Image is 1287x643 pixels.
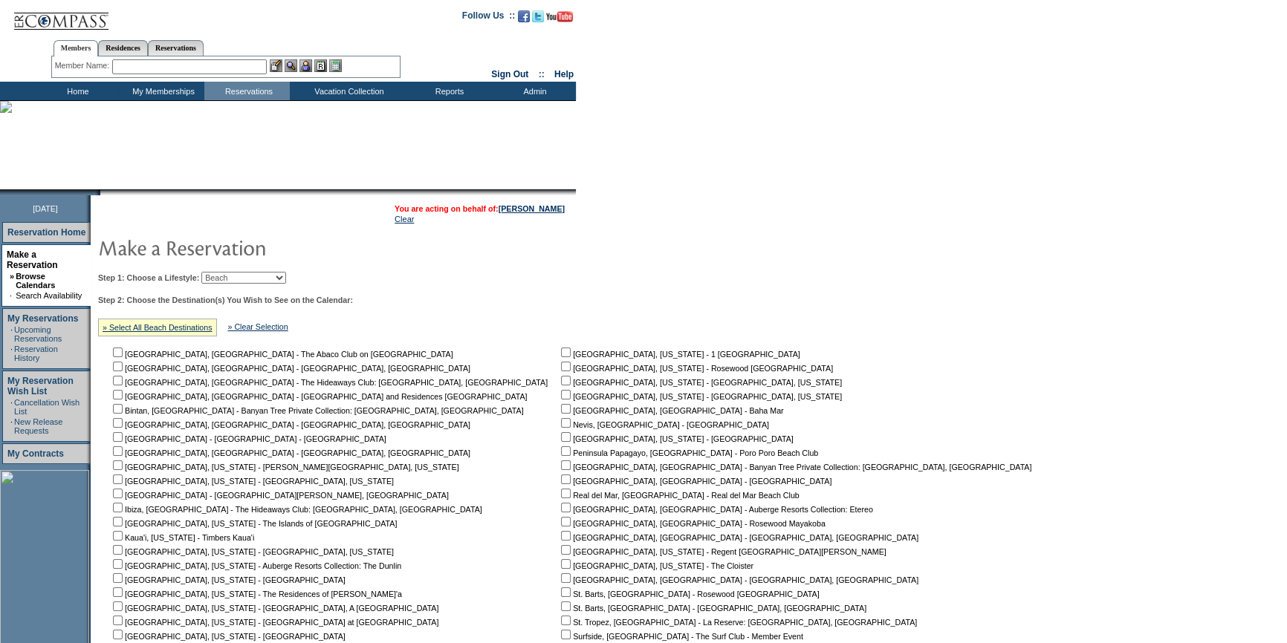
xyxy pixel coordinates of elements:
a: Sign Out [491,69,528,79]
nobr: [GEOGRAPHIC_DATA], [US_STATE] - [GEOGRAPHIC_DATA] [558,434,794,443]
b: Step 2: Choose the Destination(s) You Wish to See on the Calendar: [98,296,353,304]
a: Become our fan on Facebook [518,15,530,24]
nobr: Real del Mar, [GEOGRAPHIC_DATA] - Real del Mar Beach Club [558,491,800,500]
td: · [10,325,13,343]
td: Reservations [204,82,290,100]
td: · [10,291,14,300]
div: Member Name: [55,59,112,72]
a: » Select All Beach Destinations [103,323,213,332]
img: b_edit.gif [270,59,282,72]
nobr: St. Barts, [GEOGRAPHIC_DATA] - Rosewood [GEOGRAPHIC_DATA] [558,590,819,598]
a: My Reservation Wish List [7,376,74,396]
nobr: [GEOGRAPHIC_DATA], [GEOGRAPHIC_DATA] - [GEOGRAPHIC_DATA], [GEOGRAPHIC_DATA] [110,364,470,373]
a: Search Availability [16,291,82,300]
nobr: [GEOGRAPHIC_DATA], [GEOGRAPHIC_DATA] - [GEOGRAPHIC_DATA], [GEOGRAPHIC_DATA] [558,575,918,584]
nobr: [GEOGRAPHIC_DATA], [GEOGRAPHIC_DATA] - [GEOGRAPHIC_DATA], [GEOGRAPHIC_DATA] [558,533,918,542]
a: » Clear Selection [228,322,288,331]
td: Home [33,82,119,100]
nobr: [GEOGRAPHIC_DATA], [US_STATE] - 1 [GEOGRAPHIC_DATA] [558,350,800,359]
nobr: [GEOGRAPHIC_DATA], [US_STATE] - [GEOGRAPHIC_DATA] at [GEOGRAPHIC_DATA] [110,618,438,627]
a: [PERSON_NAME] [499,204,565,213]
td: Reports [405,82,490,100]
nobr: [GEOGRAPHIC_DATA], [US_STATE] - The Residences of [PERSON_NAME]'a [110,590,402,598]
nobr: St. Barts, [GEOGRAPHIC_DATA] - [GEOGRAPHIC_DATA], [GEOGRAPHIC_DATA] [558,604,866,613]
nobr: [GEOGRAPHIC_DATA], [GEOGRAPHIC_DATA] - The Hideaways Club: [GEOGRAPHIC_DATA], [GEOGRAPHIC_DATA] [110,378,548,387]
nobr: [GEOGRAPHIC_DATA], [US_STATE] - [GEOGRAPHIC_DATA], [US_STATE] [110,547,394,556]
a: Reservations [148,40,204,56]
a: Reservation History [14,345,58,362]
a: Cancellation Wish List [14,398,80,416]
nobr: Kaua'i, [US_STATE] - Timbers Kaua'i [110,533,254,542]
nobr: St. Tropez, [GEOGRAPHIC_DATA] - La Reserve: [GEOGRAPHIC_DATA], [GEOGRAPHIC_DATA] [558,618,917,627]
nobr: [GEOGRAPHIC_DATA], [US_STATE] - The Cloister [558,561,753,570]
img: Follow us on Twitter [532,10,544,22]
img: blank.gif [100,189,102,195]
td: · [10,398,13,416]
nobr: Ibiza, [GEOGRAPHIC_DATA] - The Hideaways Club: [GEOGRAPHIC_DATA], [GEOGRAPHIC_DATA] [110,505,482,514]
nobr: [GEOGRAPHIC_DATA], [US_STATE] - [PERSON_NAME][GEOGRAPHIC_DATA], [US_STATE] [110,463,459,471]
img: Become our fan on Facebook [518,10,530,22]
img: promoShadowLeftCorner.gif [95,189,100,195]
span: [DATE] [33,204,58,213]
a: Members [54,40,99,56]
img: View [285,59,297,72]
nobr: [GEOGRAPHIC_DATA], [GEOGRAPHIC_DATA] - [GEOGRAPHIC_DATA] [558,477,831,486]
nobr: [GEOGRAPHIC_DATA], [GEOGRAPHIC_DATA] - Rosewood Mayakoba [558,519,826,528]
td: My Memberships [119,82,204,100]
nobr: [GEOGRAPHIC_DATA], [US_STATE] - Rosewood [GEOGRAPHIC_DATA] [558,364,833,373]
nobr: [GEOGRAPHIC_DATA], [US_STATE] - The Islands of [GEOGRAPHIC_DATA] [110,519,397,528]
a: Reservation Home [7,227,85,238]
span: You are acting on behalf of: [395,204,565,213]
nobr: [GEOGRAPHIC_DATA], [US_STATE] - [GEOGRAPHIC_DATA], [US_STATE] [558,392,842,401]
nobr: [GEOGRAPHIC_DATA], [US_STATE] - [GEOGRAPHIC_DATA], A [GEOGRAPHIC_DATA] [110,604,438,613]
nobr: [GEOGRAPHIC_DATA], [GEOGRAPHIC_DATA] - [GEOGRAPHIC_DATA] and Residences [GEOGRAPHIC_DATA] [110,392,527,401]
img: b_calculator.gif [329,59,342,72]
nobr: [GEOGRAPHIC_DATA] - [GEOGRAPHIC_DATA] - [GEOGRAPHIC_DATA] [110,434,386,443]
a: Clear [395,215,414,223]
td: · [10,417,13,435]
a: Follow us on Twitter [532,15,544,24]
img: Reservations [314,59,327,72]
nobr: [GEOGRAPHIC_DATA], [US_STATE] - [GEOGRAPHIC_DATA] [110,632,346,641]
nobr: [GEOGRAPHIC_DATA], [US_STATE] - [GEOGRAPHIC_DATA] [110,575,346,584]
b: » [10,272,14,281]
nobr: [GEOGRAPHIC_DATA], [GEOGRAPHIC_DATA] - Auberge Resorts Collection: Etereo [558,505,873,514]
a: Residences [98,40,148,56]
nobr: Surfside, [GEOGRAPHIC_DATA] - The Surf Club - Member Event [558,632,803,641]
nobr: [GEOGRAPHIC_DATA], [GEOGRAPHIC_DATA] - [GEOGRAPHIC_DATA], [GEOGRAPHIC_DATA] [110,420,470,429]
nobr: [GEOGRAPHIC_DATA], [GEOGRAPHIC_DATA] - The Abaco Club on [GEOGRAPHIC_DATA] [110,350,453,359]
nobr: Nevis, [GEOGRAPHIC_DATA] - [GEOGRAPHIC_DATA] [558,420,769,429]
a: Subscribe to our YouTube Channel [546,15,573,24]
nobr: [GEOGRAPHIC_DATA], [US_STATE] - Regent [GEOGRAPHIC_DATA][PERSON_NAME] [558,547,886,556]
img: Impersonate [299,59,312,72]
nobr: Bintan, [GEOGRAPHIC_DATA] - Banyan Tree Private Collection: [GEOGRAPHIC_DATA], [GEOGRAPHIC_DATA] [110,406,524,415]
nobr: [GEOGRAPHIC_DATA], [US_STATE] - [GEOGRAPHIC_DATA], [US_STATE] [558,378,842,387]
img: pgTtlMakeReservation.gif [98,232,395,262]
nobr: [GEOGRAPHIC_DATA], [GEOGRAPHIC_DATA] - [GEOGRAPHIC_DATA], [GEOGRAPHIC_DATA] [110,448,470,457]
a: Make a Reservation [7,249,58,270]
nobr: [GEOGRAPHIC_DATA], [US_STATE] - Auberge Resorts Collection: The Dunlin [110,561,401,570]
a: My Contracts [7,448,64,459]
td: Vacation Collection [290,82,405,100]
nobr: [GEOGRAPHIC_DATA], [GEOGRAPHIC_DATA] - Banyan Tree Private Collection: [GEOGRAPHIC_DATA], [GEOGRA... [558,463,1031,471]
nobr: [GEOGRAPHIC_DATA], [US_STATE] - [GEOGRAPHIC_DATA], [US_STATE] [110,477,394,486]
td: · [10,345,13,362]
a: Browse Calendars [16,272,55,290]
a: New Release Requests [14,417,62,435]
img: Subscribe to our YouTube Channel [546,11,573,22]
b: Step 1: Choose a Lifestyle: [98,273,199,282]
a: Upcoming Reservations [14,325,62,343]
td: Admin [490,82,576,100]
nobr: [GEOGRAPHIC_DATA], [GEOGRAPHIC_DATA] - Baha Mar [558,406,783,415]
nobr: [GEOGRAPHIC_DATA] - [GEOGRAPHIC_DATA][PERSON_NAME], [GEOGRAPHIC_DATA] [110,491,449,500]
nobr: Peninsula Papagayo, [GEOGRAPHIC_DATA] - Poro Poro Beach Club [558,448,818,457]
td: Follow Us :: [462,9,515,27]
span: :: [539,69,545,79]
a: My Reservations [7,313,78,324]
a: Help [554,69,574,79]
